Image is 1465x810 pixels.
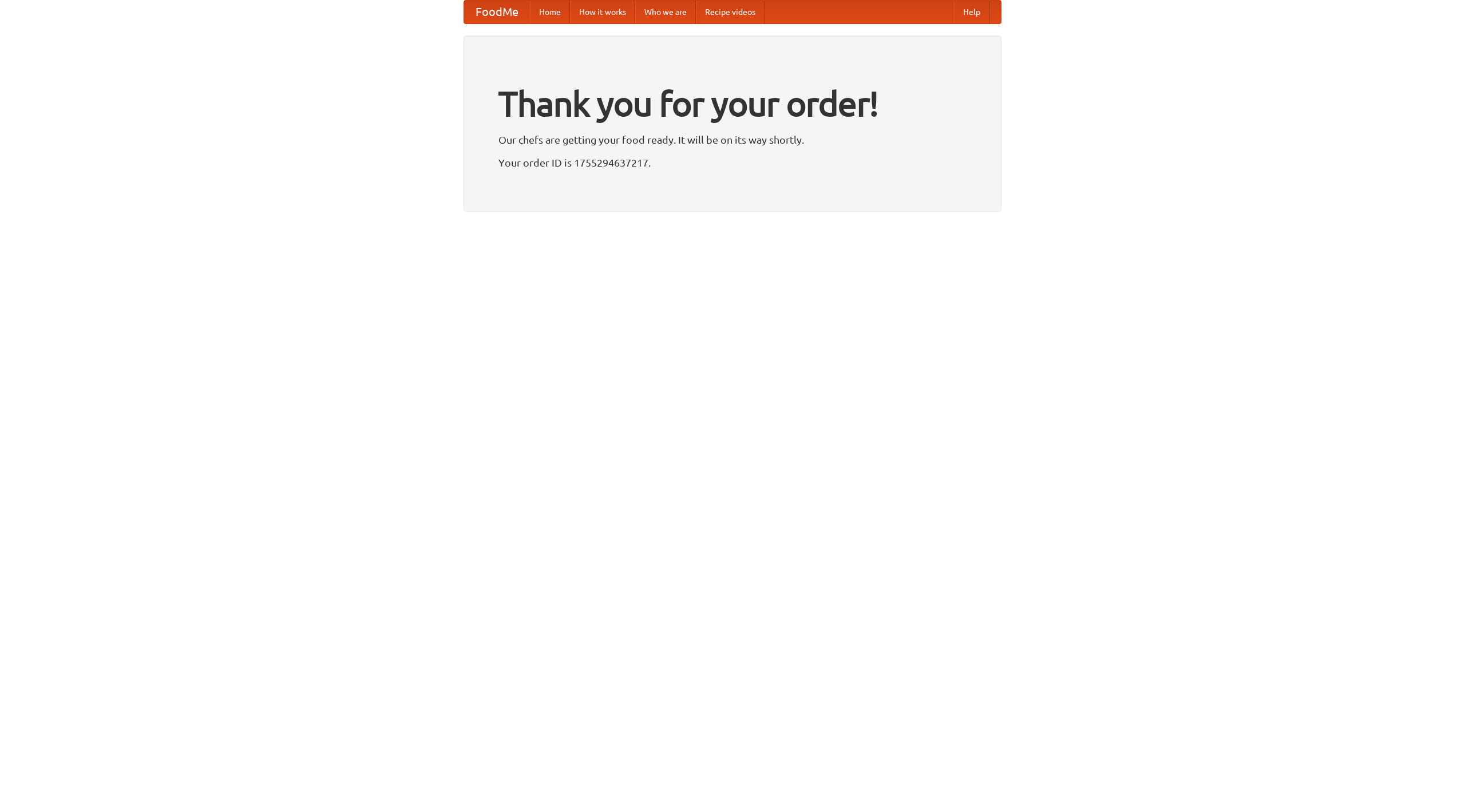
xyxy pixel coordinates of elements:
a: Home [530,1,570,23]
a: Who we are [635,1,696,23]
h1: Thank you for your order! [498,76,967,131]
a: FoodMe [464,1,530,23]
p: Your order ID is 1755294637217. [498,154,967,171]
p: Our chefs are getting your food ready. It will be on its way shortly. [498,131,967,148]
a: How it works [570,1,635,23]
a: Help [954,1,989,23]
a: Recipe videos [696,1,765,23]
